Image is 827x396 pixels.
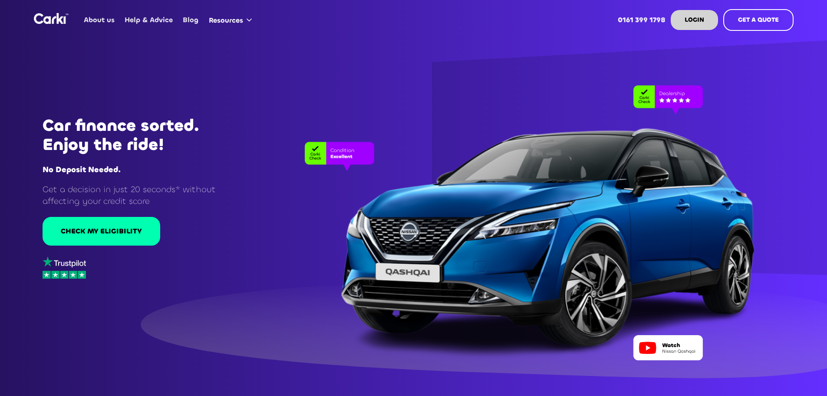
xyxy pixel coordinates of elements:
[61,226,142,236] div: CHECK MY ELIGIBILITY
[738,16,779,24] strong: GET A QUOTE
[178,3,204,37] a: Blog
[120,3,178,37] a: Help & Advice
[723,9,794,31] a: GET A QUOTE
[671,10,718,30] a: LOGIN
[34,13,69,24] a: home
[204,3,260,37] div: Resources
[43,183,237,207] p: Get a decision in just 20 seconds* without affecting your credit score
[34,13,69,24] img: Logo
[43,116,237,154] h1: Car finance sorted. Enjoy the ride!
[79,3,120,37] a: About us
[43,270,86,279] img: stars
[43,164,121,175] strong: No Deposit Needed.
[43,256,86,267] img: trustpilot
[209,16,243,25] div: Resources
[43,217,160,246] a: CHECK MY ELIGIBILITY
[685,16,704,24] strong: LOGIN
[613,3,670,37] a: 0161 399 1798
[618,15,666,24] strong: 0161 399 1798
